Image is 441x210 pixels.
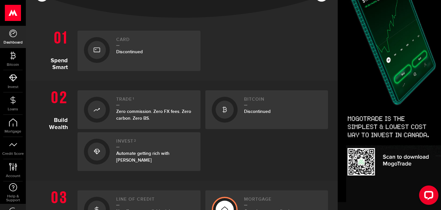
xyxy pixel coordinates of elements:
[77,132,200,171] a: Invest2Automate getting rich with [PERSON_NAME]
[116,197,194,205] h2: Line of credit
[36,87,73,171] h1: Build Wealth
[414,183,441,210] iframe: LiveChat chat widget
[116,151,169,163] span: Automate getting rich with [PERSON_NAME]
[116,49,143,55] span: Discontinued
[77,90,200,129] a: Trade1Zero commission. Zero FX fees. Zero carbon. Zero BS.
[116,37,194,46] h2: Card
[244,197,322,205] h2: Mortgage
[134,139,136,143] sup: 2
[116,97,194,105] h2: Trade
[116,139,194,147] h2: Invest
[205,90,328,129] a: BitcoinDiscontinued
[244,109,271,114] span: Discontinued
[244,97,322,105] h2: Bitcoin
[77,31,200,71] a: CardDiscontinued
[133,97,134,101] sup: 1
[36,27,73,71] h1: Spend Smart
[116,109,191,121] span: Zero commission. Zero FX fees. Zero carbon. Zero BS.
